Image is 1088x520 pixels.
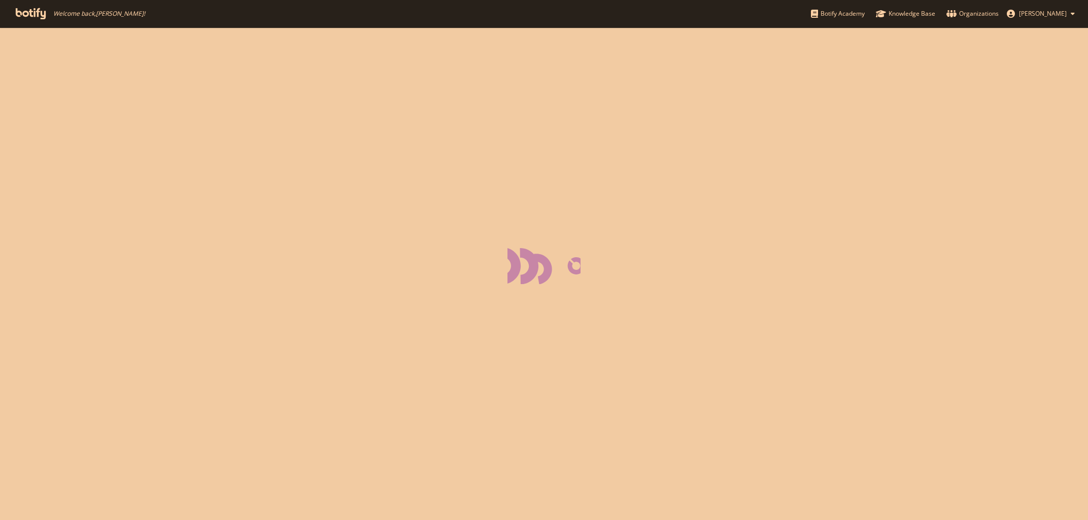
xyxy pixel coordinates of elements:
button: [PERSON_NAME] [999,6,1083,22]
div: Botify Academy [811,9,865,19]
div: Knowledge Base [876,9,935,19]
span: Welcome back, [PERSON_NAME] ! [53,10,145,18]
div: Organizations [946,9,999,19]
div: animation [507,248,581,284]
span: Sabrina Colmant [1019,9,1067,18]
